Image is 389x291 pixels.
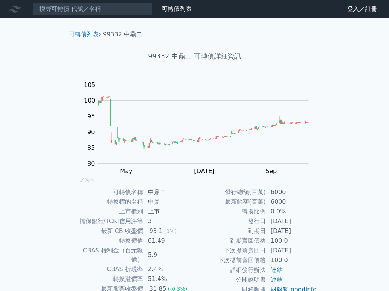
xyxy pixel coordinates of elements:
[72,187,143,197] td: 可轉債名稱
[72,264,143,274] td: CBAS 折現率
[72,216,143,226] td: 擔保銀行/TCRI信用評等
[87,128,95,136] tspan: 90
[87,113,95,120] tspan: 95
[195,275,266,285] td: 公開說明書
[194,167,214,175] tspan: [DATE]
[266,246,317,255] td: [DATE]
[148,227,164,236] div: 93.1
[265,167,277,175] tspan: Sep
[143,207,195,216] td: 上市
[143,187,195,197] td: 中鼎二
[266,187,317,197] td: 6000
[195,197,266,207] td: 最新餘額(百萬)
[266,216,317,226] td: [DATE]
[195,216,266,226] td: 發行日
[162,5,192,12] a: 可轉債列表
[87,144,95,151] tspan: 85
[33,3,153,15] input: 搜尋可轉債 代號／名稱
[103,30,142,39] li: 99332 中鼎二
[143,246,195,264] td: 5.9
[195,246,266,255] td: 下次提前賣回日
[143,216,195,226] td: 3
[266,255,317,265] td: 100.0
[341,3,383,15] a: 登入／註冊
[80,81,320,175] g: Chart
[72,207,143,216] td: 上市櫃別
[195,236,266,246] td: 到期賣回價格
[72,246,143,264] td: CBAS 權利金（百元報價）
[69,30,101,39] li: ›
[63,51,326,61] h1: 99332 中鼎二 可轉債詳細資訊
[87,160,95,167] tspan: 80
[195,207,266,216] td: 轉換比例
[266,207,317,216] td: 0.0%
[195,265,266,275] td: 詳細發行辦法
[266,236,317,246] td: 100.0
[164,228,176,234] span: (0%)
[195,255,266,265] td: 下次提前賣回價格
[143,236,195,246] td: 61.49
[72,226,143,236] td: 最新 CB 收盤價
[271,276,283,283] a: 連結
[266,226,317,236] td: [DATE]
[195,226,266,236] td: 到期日
[143,264,195,274] td: 2.4%
[69,31,99,38] a: 可轉債列表
[143,274,195,284] td: 51.4%
[84,81,95,88] tspan: 105
[72,236,143,246] td: 轉換價值
[84,97,95,104] tspan: 100
[72,197,143,207] td: 轉換標的名稱
[143,197,195,207] td: 中鼎
[72,274,143,284] td: 轉換溢價率
[266,197,317,207] td: 6000
[271,266,283,273] a: 連結
[120,167,132,175] tspan: May
[195,187,266,197] td: 發行總額(百萬)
